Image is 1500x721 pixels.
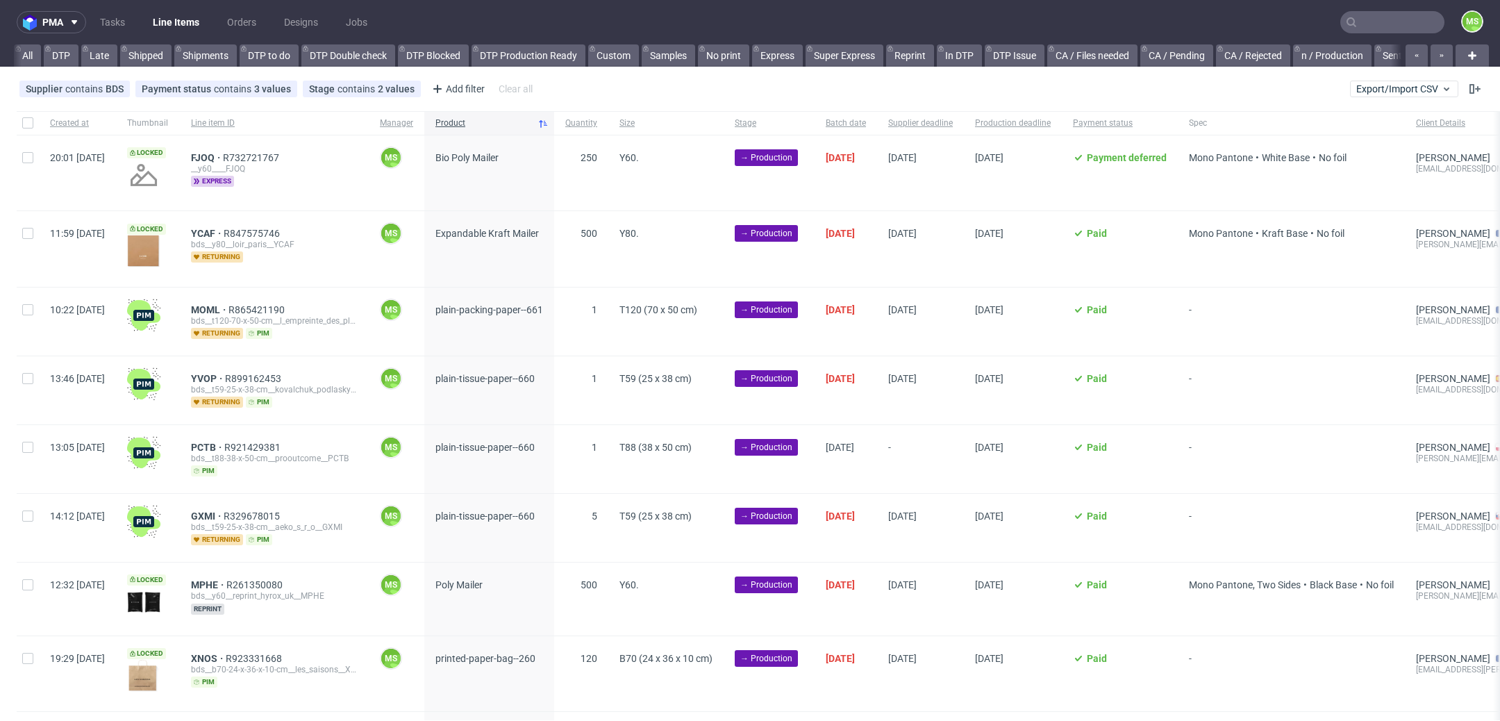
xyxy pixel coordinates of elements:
[223,152,282,163] a: R732721767
[435,653,535,664] span: printed-paper-bag--260
[50,373,105,384] span: 13:46 [DATE]
[619,304,697,315] span: T120 (70 x 50 cm)
[50,117,105,129] span: Created at
[26,83,65,94] span: Supplier
[1350,81,1458,97] button: Export/Import CSV
[496,79,535,99] div: Clear all
[1189,653,1394,695] span: -
[44,44,78,67] a: DTP
[1140,44,1213,67] a: CA / Pending
[1416,511,1490,522] a: [PERSON_NAME]
[1310,579,1357,590] span: Black Base
[888,228,917,239] span: [DATE]
[23,15,42,31] img: logo
[191,453,358,464] div: bds__t88-38-x-50-cm__prooutcome__PCTB
[226,579,285,590] a: R261350080
[65,83,106,94] span: contains
[565,117,597,129] span: Quantity
[191,152,223,163] a: FJOQ
[642,44,695,67] a: Samples
[1087,653,1107,664] span: Paid
[581,152,597,163] span: 250
[50,152,105,163] span: 20:01 [DATE]
[1189,442,1394,476] span: -
[127,147,166,158] span: Locked
[127,158,160,192] img: no_design.png
[937,44,982,67] a: In DTP
[224,228,283,239] a: R847575746
[975,304,1003,315] span: [DATE]
[588,44,639,67] a: Custom
[17,11,86,33] button: pma
[1293,44,1372,67] a: n / Production
[1319,152,1347,163] span: No foil
[1216,44,1290,67] a: CA / Rejected
[1357,579,1366,590] span: •
[191,442,224,453] a: PCTB
[1262,152,1310,163] span: White Base
[380,117,413,129] span: Manager
[888,511,917,522] span: [DATE]
[191,239,358,250] div: bds__y80__loir_paris__YCAF
[381,438,401,457] figcaption: MS
[888,653,917,664] span: [DATE]
[1087,511,1107,522] span: Paid
[435,442,535,453] span: plain-tissue-paper--660
[191,304,228,315] a: MOML
[301,44,395,67] a: DTP Double check
[1087,152,1167,163] span: Payment deferred
[191,579,226,590] span: MPHE
[1189,152,1253,163] span: Mono Pantone
[191,511,224,522] span: GXMI
[14,44,41,67] a: All
[619,373,692,384] span: T59 (25 x 38 cm)
[226,653,285,664] a: R923331668
[214,83,254,94] span: contains
[191,465,217,476] span: pim
[81,44,117,67] a: Late
[426,78,487,100] div: Add filter
[975,511,1003,522] span: [DATE]
[276,11,326,33] a: Designs
[1189,304,1394,339] span: -
[581,653,597,664] span: 120
[1301,579,1310,590] span: •
[224,511,283,522] a: R329678015
[1189,228,1253,239] span: Mono Pantone
[219,11,265,33] a: Orders
[127,117,169,129] span: Thumbnail
[740,304,792,316] span: → Production
[1189,117,1394,129] span: Spec
[246,534,272,545] span: pim
[619,228,639,239] span: Y80.
[975,579,1003,590] span: [DATE]
[619,579,639,590] span: Y60.
[975,442,1003,453] span: [DATE]
[592,304,597,315] span: 1
[1189,373,1394,408] span: -
[240,44,299,67] a: DTP to do
[191,163,358,174] div: __y60____FJOQ
[50,579,105,590] span: 12:32 [DATE]
[191,653,226,664] a: XNOS
[50,228,105,239] span: 11:59 [DATE]
[619,442,692,453] span: T88 (38 x 50 cm)
[144,11,208,33] a: Line Items
[191,228,224,239] a: YCAF
[826,579,855,590] span: [DATE]
[228,304,287,315] a: R865421190
[174,44,237,67] a: Shipments
[381,506,401,526] figcaption: MS
[435,152,499,163] span: Bio Poly Mailer
[1308,228,1317,239] span: •
[975,117,1051,129] span: Production deadline
[127,235,160,268] img: version_two_editor_design
[1189,511,1394,545] span: -
[50,653,105,664] span: 19:29 [DATE]
[191,534,243,545] span: returning
[975,152,1003,163] span: [DATE]
[435,579,483,590] span: Poly Mailer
